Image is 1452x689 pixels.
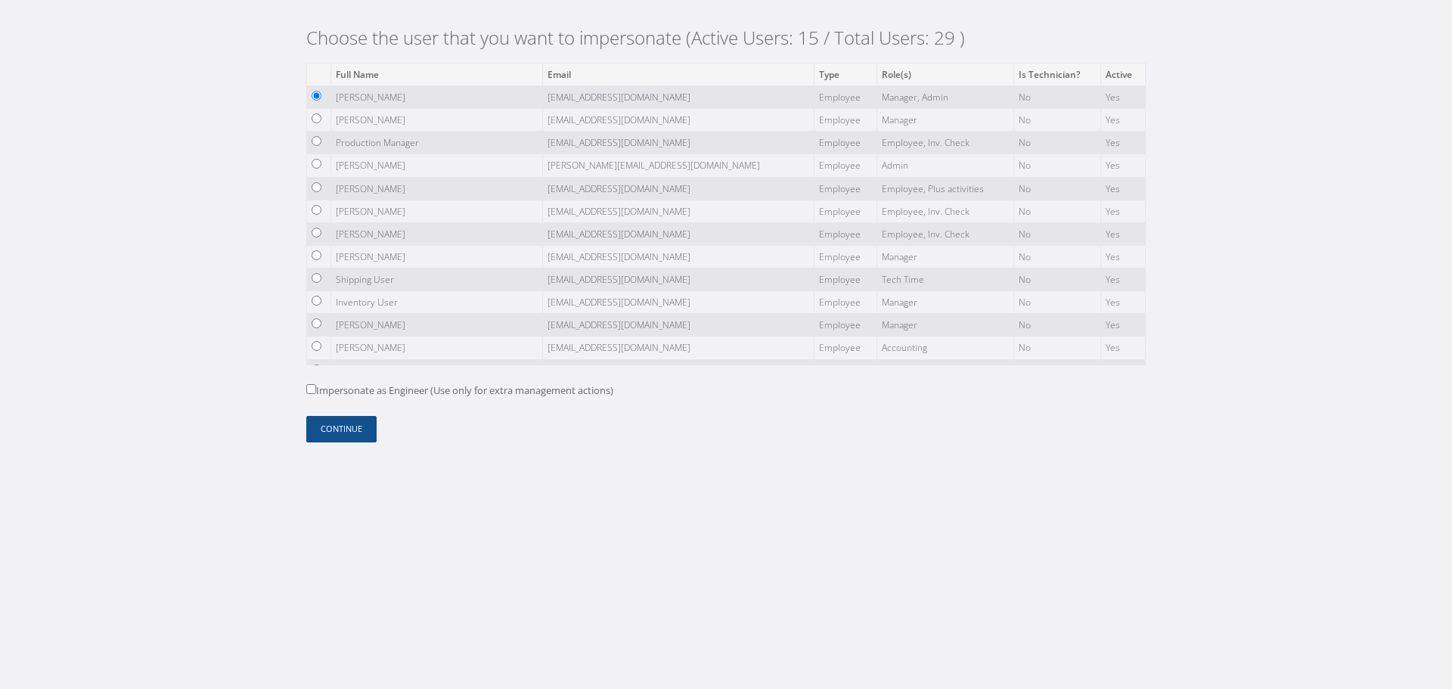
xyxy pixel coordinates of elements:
td: [EMAIL_ADDRESS][DOMAIN_NAME] [542,337,814,359]
th: Email [542,63,814,85]
td: Employee [814,200,877,222]
td: No [1014,359,1101,382]
td: Employee, Plus activities [877,177,1014,200]
td: Accounting [877,337,1014,359]
td: Manager [877,314,1014,337]
td: Employee [814,85,877,108]
td: [PERSON_NAME] [330,200,542,222]
td: Manager, Admin [877,85,1014,108]
td: [PERSON_NAME] [330,359,542,382]
input: Impersonate as Engineer (Use only for extra management actions) [306,384,316,394]
td: Yes [1101,359,1146,382]
td: Admin [877,154,1014,177]
td: No [1014,291,1101,314]
td: [EMAIL_ADDRESS][DOMAIN_NAME] [542,177,814,200]
th: Is Technician? [1014,63,1101,85]
td: No [1014,314,1101,337]
td: Yes [1101,222,1146,245]
td: Shipping User [330,268,542,291]
td: Yes [1101,85,1146,108]
td: [PERSON_NAME] [330,245,542,268]
td: Yes [1101,337,1146,359]
td: Yes [1101,200,1146,222]
td: No [1014,132,1101,154]
td: Yes [1101,314,1146,337]
td: No [1014,154,1101,177]
h2: Choose the user that you want to impersonate (Active Users: 15 / Total Users: 29 ) [306,27,1146,49]
th: Full Name [330,63,542,85]
td: [EMAIL_ADDRESS][DOMAIN_NAME] [542,85,814,108]
td: Employee [814,245,877,268]
td: [PERSON_NAME] [330,109,542,132]
td: [EMAIL_ADDRESS][DOMAIN_NAME] [542,109,814,132]
td: No [1014,245,1101,268]
td: [EMAIL_ADDRESS][DOMAIN_NAME] [542,359,814,382]
td: Employee, Inv. Check [877,132,1014,154]
td: Yes [1101,291,1146,314]
td: [EMAIL_ADDRESS][DOMAIN_NAME] [542,200,814,222]
td: Inventory User [330,291,542,314]
td: [EMAIL_ADDRESS][DOMAIN_NAME] [542,291,814,314]
label: Impersonate as Engineer (Use only for extra management actions) [306,383,613,399]
td: Employee [814,359,877,382]
td: [PERSON_NAME][EMAIL_ADDRESS][DOMAIN_NAME] [542,154,814,177]
td: Tech Time [877,268,1014,291]
td: Employee, Inv. Check [877,222,1014,245]
td: [PERSON_NAME] [330,85,542,108]
td: No [1014,200,1101,222]
td: [PERSON_NAME] [330,337,542,359]
td: No [1014,268,1101,291]
td: Employee [814,222,877,245]
th: Type [814,63,877,85]
td: No [1014,85,1101,108]
td: Yes [1101,177,1146,200]
td: Employee, Inv. Check [877,200,1014,222]
td: [EMAIL_ADDRESS][DOMAIN_NAME] [542,245,814,268]
td: [EMAIL_ADDRESS][DOMAIN_NAME] [542,268,814,291]
td: Production Manager [330,132,542,154]
td: Yes [1101,109,1146,132]
td: No [1014,337,1101,359]
td: Manager [877,245,1014,268]
td: Employee [814,314,877,337]
button: Continue [306,416,377,442]
td: [PERSON_NAME] [330,154,542,177]
td: Yes [1101,132,1146,154]
td: Employee [814,177,877,200]
td: Employee [814,109,877,132]
td: Manager [877,291,1014,314]
td: Employee [814,337,877,359]
td: No [1014,177,1101,200]
td: Employee, Inv. Check [877,359,1014,382]
td: Employee [814,268,877,291]
td: No [1014,222,1101,245]
td: Yes [1101,268,1146,291]
td: Employee [814,291,877,314]
th: Role(s) [877,63,1014,85]
td: [EMAIL_ADDRESS][DOMAIN_NAME] [542,222,814,245]
td: [EMAIL_ADDRESS][DOMAIN_NAME] [542,314,814,337]
td: Yes [1101,154,1146,177]
td: [PERSON_NAME] [330,222,542,245]
td: Manager [877,109,1014,132]
td: No [1014,109,1101,132]
th: Active [1101,63,1146,85]
td: Employee [814,154,877,177]
td: [EMAIL_ADDRESS][DOMAIN_NAME] [542,132,814,154]
td: Yes [1101,245,1146,268]
td: [PERSON_NAME] [330,177,542,200]
td: [PERSON_NAME] [330,314,542,337]
td: Employee [814,132,877,154]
